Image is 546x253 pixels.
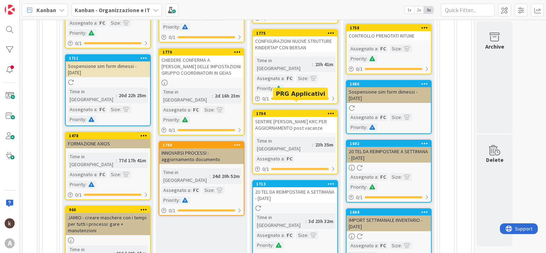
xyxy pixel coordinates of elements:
div: Time in [GEOGRAPHIC_DATA] [68,88,116,103]
span: : [179,23,180,31]
div: Assegnato a [162,186,190,194]
span: : [401,113,402,121]
div: 960JAMIO - creare maschere con i tempi per tutti i processi: gare + manutenzioni [66,207,150,235]
div: 1478 [66,133,150,139]
div: 20 TEL DA REIMPOSTARE A SETTIMANA - [DATE] [253,187,337,203]
div: 1692 [347,140,431,147]
span: : [312,60,313,68]
div: 0/1 [66,190,150,199]
span: : [366,55,367,63]
span: : [401,173,402,181]
div: 1758CONTROLLO PRENOTATI INTUNE [347,25,431,40]
div: FC [378,113,388,121]
span: 0 / 1 [262,165,269,173]
div: 0/1 [159,33,244,42]
span: : [312,141,313,149]
div: Assegnato a [349,242,377,249]
div: 20d 22h 25m [117,91,148,99]
span: : [377,173,378,181]
a: 1704SENTIRE [PERSON_NAME] KRC PER AGGIORNAMENTO post vacanzeTime in [GEOGRAPHIC_DATA]:23h 35mAsse... [252,110,338,174]
div: Priority [162,23,179,31]
span: 3x [424,6,433,14]
a: 1700INNOVARSI PROCESSI : aggiornamento documentoTime in [GEOGRAPHIC_DATA]:24d 20h 52mAssegnato a:... [159,141,244,216]
b: Kanban - Organizzazione e IT [75,6,150,14]
div: 1700INNOVARSI PROCESSI : aggiornamento documento [159,142,244,164]
span: : [273,84,274,92]
a: 1775CONFIGURAZIONI NUOVE STRUTTURE KINDERTAP CON BERSANTime in [GEOGRAPHIC_DATA]:23h 41mAssegnato... [252,29,338,104]
span: : [401,45,402,53]
div: 1713 [256,182,337,187]
span: : [214,106,215,114]
span: : [212,92,213,100]
div: Priority [162,196,179,204]
div: 1704 [253,110,337,117]
div: Priority [68,180,85,188]
div: 1686Sospensione sim form dimessi - [DATE] [347,81,431,103]
span: : [190,106,191,114]
span: : [96,170,98,178]
div: 20 TEL DA REIMPOSTARE A SETTIMANA - [DATE] [347,147,431,163]
span: Kanban [36,6,56,14]
span: 0 / 1 [356,65,363,73]
div: Delete [486,155,503,164]
span: : [116,91,117,99]
span: : [96,19,98,27]
div: Time in [GEOGRAPHIC_DATA] [255,56,312,72]
div: 1770 [159,49,244,55]
span: : [377,242,378,249]
span: : [284,231,285,239]
div: Priority [349,183,366,191]
div: 1775 [256,31,337,36]
span: : [85,180,86,188]
div: FC [285,155,294,163]
div: 1770CHIEDERE CONFERMA A [PERSON_NAME] DELLE IMPOSTAZIONI GRUPPO COORDINATORI IN GEIAS [159,49,244,78]
div: 1694 [350,210,431,215]
div: Assegnato a [68,105,96,113]
div: Priority [68,29,85,37]
span: 2x [414,6,424,14]
div: 0/1 [66,39,150,48]
span: 0 / 1 [169,126,175,134]
div: Priority [255,84,273,92]
span: : [179,116,180,124]
div: 1758 [347,25,431,31]
div: 1711Sospensione sim form dimessi - [DATE] [66,55,150,77]
div: Assegnato a [68,170,96,178]
div: 1694 [347,209,431,215]
div: 0/1 [159,126,244,135]
a: 169220 TEL DA REIMPOSTARE A SETTIMANA - [DATE]Assegnato a:FCSize:Priority:0/1 [346,140,432,203]
div: FC [191,106,200,114]
div: FORMAZIONE AXIOS [66,139,150,148]
div: 960 [69,207,150,212]
div: Sospensione sim form dimessi - [DATE] [66,61,150,77]
div: 0/1 [159,206,244,215]
div: CHIEDERE CONFERMA A [PERSON_NAME] DELLE IMPOSTAZIONI GRUPPO COORDINATORI IN GEIAS [159,55,244,78]
span: : [116,157,117,164]
span: : [120,19,121,27]
div: FC [191,186,200,194]
div: Size [296,231,307,239]
span: : [120,170,121,178]
div: 23h 35m [313,141,335,149]
span: : [120,105,121,113]
div: 24d 20h 52m [210,172,242,180]
div: Priority [255,241,273,249]
div: IMPORT SETTIMANALE INVENTARIO - [DATE] [347,215,431,231]
span: : [190,186,191,194]
div: 960 [66,207,150,213]
div: 1713 [253,181,337,187]
span: : [366,123,367,131]
div: 2d 16h 23m [213,92,242,100]
div: 0/1 [347,193,431,202]
div: Assegnato a [255,155,284,163]
div: Size [390,173,401,181]
div: Time in [GEOGRAPHIC_DATA] [255,137,312,153]
h5: PRG Applicativi [276,90,325,97]
div: Priority [349,55,366,63]
div: FC [378,173,388,181]
span: 0 / 1 [356,194,363,201]
div: FC [98,170,107,178]
span: : [85,29,86,37]
span: : [401,242,402,249]
span: : [209,172,210,180]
